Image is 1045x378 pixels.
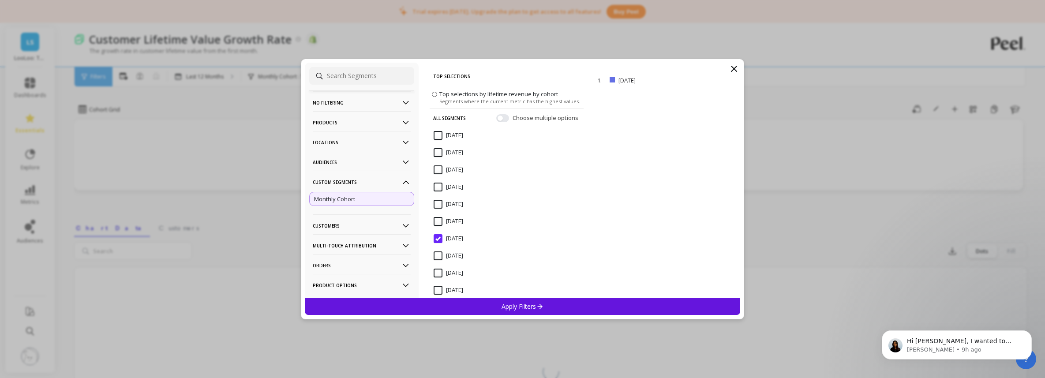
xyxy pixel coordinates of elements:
span: Choose multiple options [513,113,580,122]
span: April 2024 [434,131,463,140]
p: Customers [313,214,411,237]
p: Product Options [313,274,411,296]
span: Top selections by lifetime revenue by cohort [439,90,558,97]
span: April 2025 [434,148,463,157]
p: Monthly Cohort [314,195,355,203]
p: Multi-Touch Attribution [313,234,411,257]
span: Segments where the current metric has the highest values. [439,97,580,104]
span: February 2024 [434,217,463,226]
p: No filtering [313,91,411,114]
p: 1. [597,76,606,84]
p: All Segments [433,109,466,127]
span: July 2024 [434,286,463,295]
input: Search Segments [309,67,414,85]
span: December 2024 [434,200,463,209]
span: August 2025 [434,183,463,191]
p: Top Selections [433,67,580,86]
p: Custom Segments [313,171,411,193]
p: [DATE] [618,76,685,84]
p: Audiences [313,151,411,173]
span: February 2025 [434,234,463,243]
p: Locations [313,131,411,153]
p: Apply Filters [502,302,543,311]
span: January 2025 [434,269,463,277]
p: Products [313,111,411,134]
span: January 2024 [434,251,463,260]
iframe: Intercom notifications message [869,312,1045,374]
p: Orders [313,254,411,277]
p: Subscriptions [313,294,411,316]
span: August 2024 [434,165,463,174]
